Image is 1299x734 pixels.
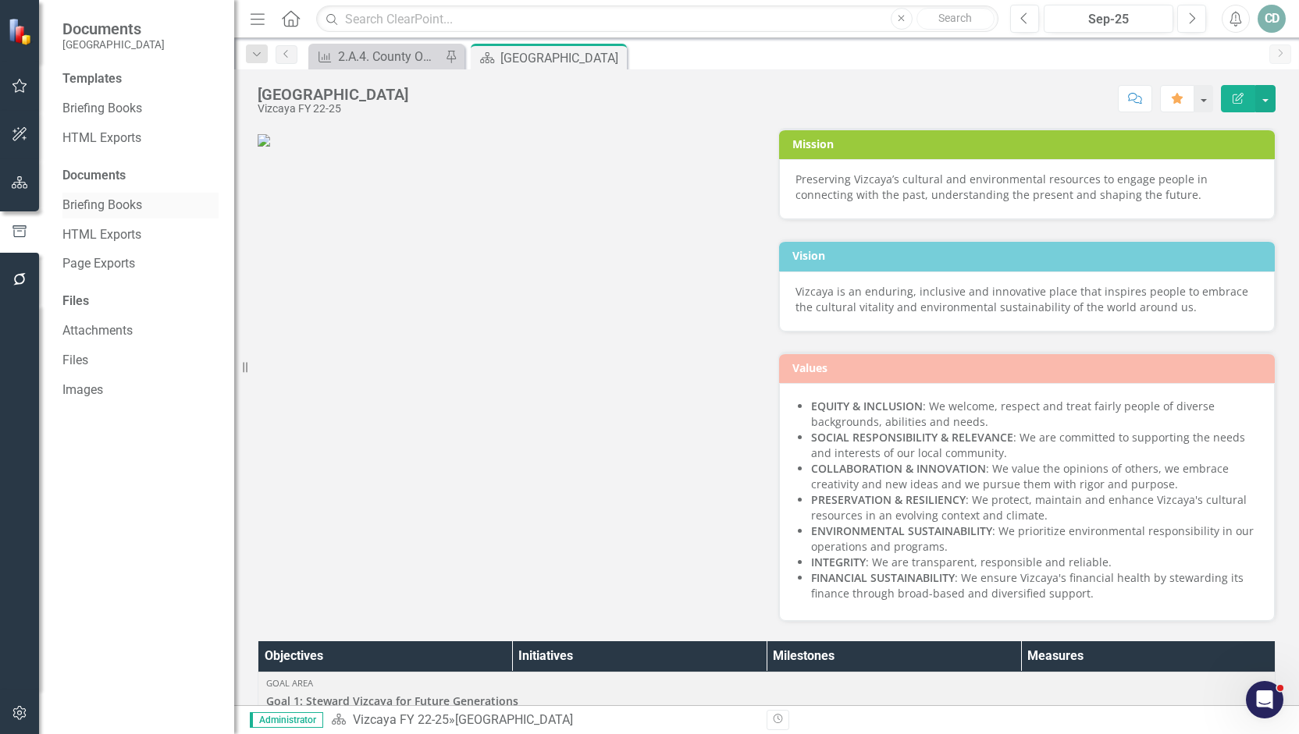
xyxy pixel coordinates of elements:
div: Preserving Vizcaya’s cultural and environmental resources to engage people in connecting with the... [795,172,1258,203]
a: Briefing Books [62,197,219,215]
div: 2.A.4. County Officials: Strengthen awareness among MDC elected officials by meeting in person wi... [338,47,441,66]
button: Sep-25 [1044,5,1173,33]
a: Images [62,381,219,399]
li: : We welcome, respect and treat fairly people of diverse backgrounds, abilities and needs. [811,399,1258,430]
button: CD [1258,5,1286,33]
div: Vizcaya FY 22-25 [258,103,408,115]
a: Attachments [62,322,219,340]
div: [GEOGRAPHIC_DATA] [455,712,573,727]
span: Goal 1: Steward Vizcaya for Future Generations [266,693,1267,709]
div: Vizcaya is an enduring, inclusive and innovative place that inspires people to embrace the cultur... [795,284,1258,315]
strong: SOCIAL RESPONSIBILITY & RELEVANCE [811,430,1013,445]
div: Templates [62,70,219,88]
li: : We are transparent, responsible and reliable. [811,555,1258,570]
strong: FINANCIAL SUSTAINABILITY [811,570,955,585]
div: [GEOGRAPHIC_DATA] [258,86,408,103]
a: 2.A.4. County Officials: Strengthen awareness among MDC elected officials by meeting in person wi... [312,47,441,66]
li: : We are committed to supporting the needs and interests of our local community. [811,430,1258,461]
li: : We value the opinions of others, we embrace creativity and new ideas and we pursue them with ri... [811,461,1258,492]
span: Administrator [250,712,323,728]
li: : We ensure Vizcaya's financial health by stewarding its finance through broad-based and diversif... [811,570,1258,601]
img: VIZ_LOGO_2955_RGB.jpg [258,134,270,147]
a: HTML Exports [62,129,219,147]
div: » [331,711,755,729]
a: Page Exports [62,255,219,273]
h3: Mission [792,138,1267,150]
strong: ENVIRONMENTAL SUSTAINABILITY [811,523,992,538]
a: Vizcaya FY 22-25 [353,712,449,727]
a: Briefing Books [62,100,219,118]
span: Documents [62,20,165,38]
small: [GEOGRAPHIC_DATA] [62,38,165,51]
h3: Values [792,362,1267,374]
div: Documents [62,167,219,185]
strong: EQUITY & INCLUSION [811,399,923,413]
div: Goal Area [266,677,1267,690]
li: : We protect, maintain and enhance Vizcaya's cultural resources in an evolving context and climate. [811,492,1258,523]
h3: Vision [792,250,1267,261]
strong: PRESERVATION & RESILIENCY [811,492,966,507]
a: Files [62,352,219,370]
input: Search ClearPoint... [316,5,998,33]
button: Search [916,8,995,30]
strong: COLLABORATION & INNOVATION [811,461,986,476]
td: Double-Click to Edit [258,672,1276,714]
a: HTML Exports [62,226,219,244]
iframe: Intercom live chat [1246,681,1283,718]
div: Sep-25 [1049,10,1168,29]
img: ClearPoint Strategy [8,17,35,44]
span: Search [938,12,972,24]
strong: INTEGRITY [811,555,866,569]
li: : We prioritize environmental responsibility in our operations and programs. [811,523,1258,555]
div: Files [62,293,219,310]
div: [GEOGRAPHIC_DATA] [500,48,623,68]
